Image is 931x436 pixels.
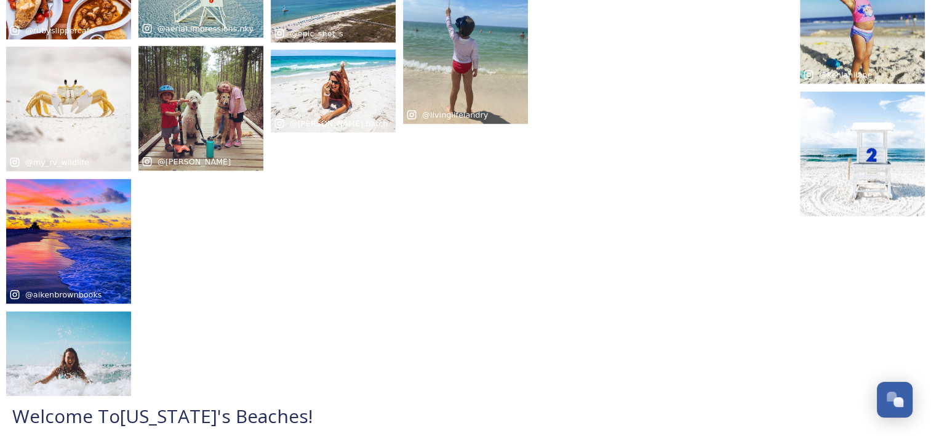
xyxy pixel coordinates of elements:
[6,179,131,304] img: 3095-ig-2358437084681488729.jpg
[138,46,263,171] img: 3095-ig-18142071862063416.jpg
[800,91,925,216] img: cbfd8891-810a-6ca2-f0bb-21e2667903eb.jpg
[290,28,343,38] span: @ epic_shot_s
[12,403,313,429] span: Welcome To [US_STATE]'s Beaches !
[25,25,94,34] span: @ rubyslippercafe
[877,382,913,418] button: Open Chat
[290,119,388,129] span: @ [PERSON_NAME].batch
[819,203,873,212] span: @ nattyimhoff
[25,290,102,299] span: @ aikenbrownbooks
[25,158,89,167] span: @ my_rv_wildlife
[819,70,872,79] span: @ kehlanilane
[6,46,131,171] img: 3095-ig-17929359049415789.jpg
[158,25,254,34] span: @ aerial.impressions.nky
[422,110,488,119] span: @ livinglifelandry
[158,157,231,166] span: @ [PERSON_NAME]
[6,311,131,436] img: e8ba8144-2a06-401f-5fe4-45324d338be4.jpg
[271,49,396,132] img: 3095-ig-17849621432190196.jpg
